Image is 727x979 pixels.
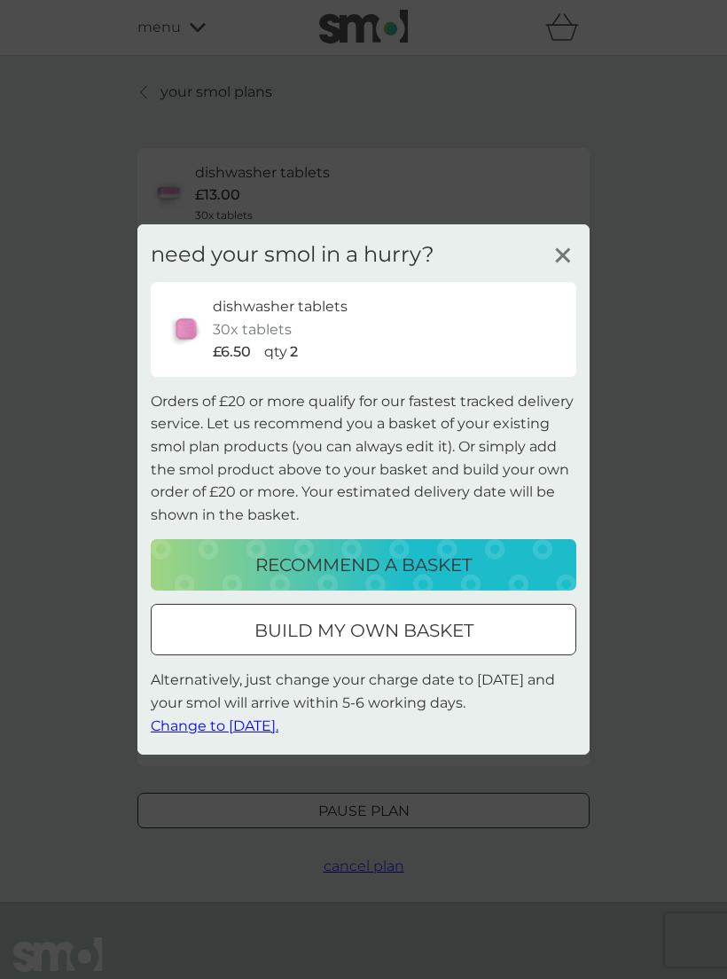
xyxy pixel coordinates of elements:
p: qty [264,341,287,364]
button: build my own basket [151,604,576,655]
button: Change to [DATE]. [151,714,278,737]
h3: need your smol in a hurry? [151,242,434,268]
p: 2 [290,341,298,364]
p: dishwasher tablets [213,295,348,318]
p: Alternatively, just change your charge date to [DATE] and your smol will arrive within 5-6 workin... [151,669,576,737]
p: £6.50 [213,341,251,364]
p: 30x tablets [213,318,292,341]
span: Change to [DATE]. [151,717,278,733]
p: build my own basket [254,616,473,645]
button: recommend a basket [151,539,576,591]
p: recommend a basket [255,551,472,579]
p: Orders of £20 or more qualify for our fastest tracked delivery service. Let us recommend you a ba... [151,390,576,527]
